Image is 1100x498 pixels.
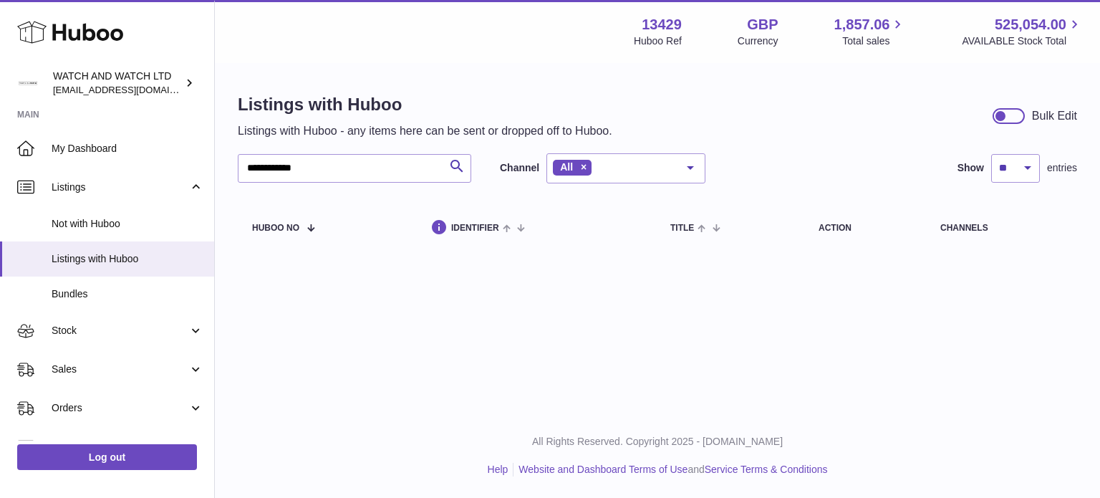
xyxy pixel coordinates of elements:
a: Log out [17,444,197,470]
div: action [819,224,912,233]
span: Stock [52,324,188,337]
img: internalAdmin-13429@internal.huboo.com [17,72,39,94]
div: Currency [738,34,778,48]
a: 525,054.00 AVAILABLE Stock Total [962,15,1083,48]
a: Help [488,464,508,475]
span: Huboo no [252,224,299,233]
strong: 13429 [642,15,682,34]
label: Channel [500,161,539,175]
span: 525,054.00 [995,15,1066,34]
li: and [513,463,827,477]
span: AVAILABLE Stock Total [962,34,1083,48]
span: All [560,161,573,173]
h1: Listings with Huboo [238,93,612,116]
div: WATCH AND WATCH LTD [53,70,182,97]
span: entries [1047,161,1077,175]
span: Listings with Huboo [52,252,203,266]
span: Listings [52,181,188,194]
span: Usage [52,440,203,454]
a: 1,857.06 Total sales [834,15,907,48]
strong: GBP [747,15,778,34]
span: Total sales [842,34,906,48]
span: identifier [451,224,499,233]
span: 1,857.06 [834,15,890,34]
span: Not with Huboo [52,217,203,231]
span: Orders [52,401,188,415]
div: Bulk Edit [1032,108,1077,124]
label: Show [957,161,984,175]
span: Bundles [52,287,203,301]
p: Listings with Huboo - any items here can be sent or dropped off to Huboo. [238,123,612,139]
div: Huboo Ref [634,34,682,48]
span: [EMAIL_ADDRESS][DOMAIN_NAME] [53,84,211,95]
div: channels [940,224,1063,233]
span: Sales [52,363,188,376]
span: title [670,224,694,233]
a: Website and Dashboard Terms of Use [518,464,687,475]
span: My Dashboard [52,142,203,155]
p: All Rights Reserved. Copyright 2025 - [DOMAIN_NAME] [226,435,1089,449]
a: Service Terms & Conditions [705,464,828,475]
